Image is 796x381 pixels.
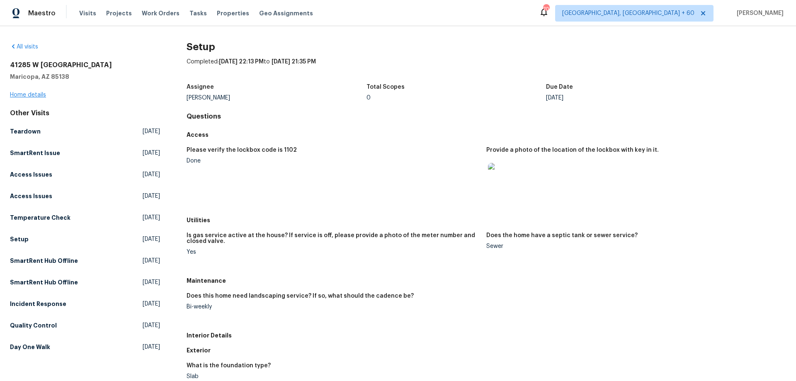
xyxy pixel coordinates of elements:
h5: Interior Details [187,331,786,340]
h5: Quality Control [10,321,57,330]
a: Quality Control[DATE] [10,318,160,333]
h5: Access Issues [10,170,52,179]
h5: SmartRent Hub Offline [10,257,78,265]
a: SmartRent Hub Offline[DATE] [10,275,160,290]
a: Incident Response[DATE] [10,296,160,311]
span: Tasks [189,10,207,16]
div: Bi-weekly [187,304,480,310]
span: Geo Assignments [259,9,313,17]
span: [DATE] [143,343,160,351]
a: SmartRent Issue[DATE] [10,146,160,160]
span: [DATE] 22:13 PM [219,59,264,65]
h5: Access Issues [10,192,52,200]
h5: Setup [10,235,29,243]
h5: Utilities [187,216,786,224]
h5: SmartRent Hub Offline [10,278,78,286]
span: [DATE] [143,127,160,136]
span: Projects [106,9,132,17]
span: Work Orders [142,9,180,17]
span: [GEOGRAPHIC_DATA], [GEOGRAPHIC_DATA] + 60 [562,9,694,17]
a: Home details [10,92,46,98]
div: Other Visits [10,109,160,117]
span: Properties [217,9,249,17]
span: [DATE] [143,278,160,286]
h2: Setup [187,43,786,51]
span: [DATE] 21:35 PM [272,59,316,65]
a: SmartRent Hub Offline[DATE] [10,253,160,268]
h5: Exterior [187,346,786,354]
a: Access Issues[DATE] [10,189,160,204]
h5: Is gas service active at the house? If service is off, please provide a photo of the meter number... [187,233,480,244]
h5: Temperature Check [10,214,70,222]
h5: Provide a photo of the location of the lockbox with key in it. [486,147,659,153]
h5: Day One Walk [10,343,50,351]
h5: Incident Response [10,300,66,308]
a: Setup[DATE] [10,232,160,247]
span: Maestro [28,9,56,17]
div: [DATE] [546,95,726,101]
div: [PERSON_NAME] [187,95,366,101]
h5: What is the foundation type? [187,363,271,369]
span: [DATE] [143,257,160,265]
div: 0 [366,95,546,101]
h4: Questions [187,112,786,121]
a: Day One Walk[DATE] [10,340,160,354]
div: Yes [187,249,480,255]
span: [PERSON_NAME] [733,9,784,17]
a: Temperature Check[DATE] [10,210,160,225]
h5: SmartRent Issue [10,149,60,157]
span: [DATE] [143,149,160,157]
div: Sewer [486,243,779,249]
h5: Total Scopes [366,84,405,90]
div: Slab [187,374,480,379]
span: [DATE] [143,214,160,222]
a: Access Issues[DATE] [10,167,160,182]
h5: Due Date [546,84,573,90]
h5: Access [187,131,786,139]
span: [DATE] [143,235,160,243]
div: 704 [543,5,549,13]
h5: Maintenance [187,277,786,285]
h5: Assignee [187,84,214,90]
div: Completed: to [187,58,786,79]
h5: Teardown [10,127,41,136]
a: Teardown[DATE] [10,124,160,139]
span: [DATE] [143,321,160,330]
span: Visits [79,9,96,17]
span: [DATE] [143,192,160,200]
h5: Does the home have a septic tank or sewer service? [486,233,638,238]
h2: 41285 W [GEOGRAPHIC_DATA] [10,61,160,69]
div: Done [187,158,480,164]
h5: Maricopa, AZ 85138 [10,73,160,81]
span: [DATE] [143,170,160,179]
span: [DATE] [143,300,160,308]
h5: Please verify the lockbox code is 1102 [187,147,297,153]
a: All visits [10,44,38,50]
h5: Does this home need landscaping service? If so, what should the cadence be? [187,293,414,299]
